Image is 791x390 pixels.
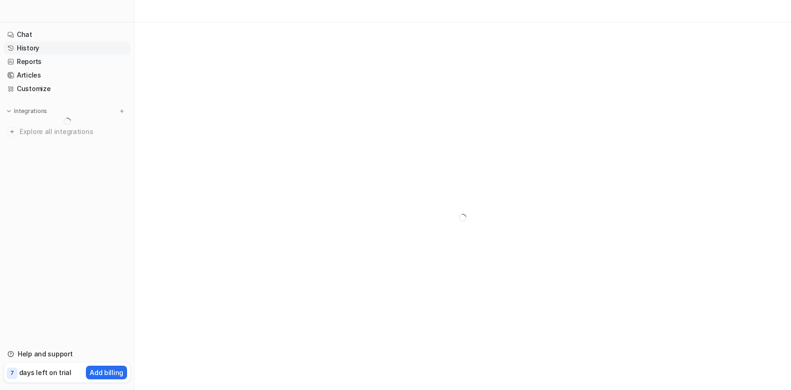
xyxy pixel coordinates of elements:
img: explore all integrations [7,127,17,136]
p: Integrations [14,107,47,115]
a: Customize [4,82,130,95]
a: Reports [4,55,130,68]
img: expand menu [6,108,12,114]
p: 7 [10,369,14,377]
a: History [4,42,130,55]
a: Articles [4,69,130,82]
a: Chat [4,28,130,41]
p: Add billing [90,368,123,377]
button: Integrations [4,106,50,116]
button: Add billing [86,366,127,379]
img: menu_add.svg [119,108,125,114]
a: Help and support [4,347,130,361]
a: Explore all integrations [4,125,130,138]
span: Explore all integrations [20,124,127,139]
p: days left on trial [19,368,71,377]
